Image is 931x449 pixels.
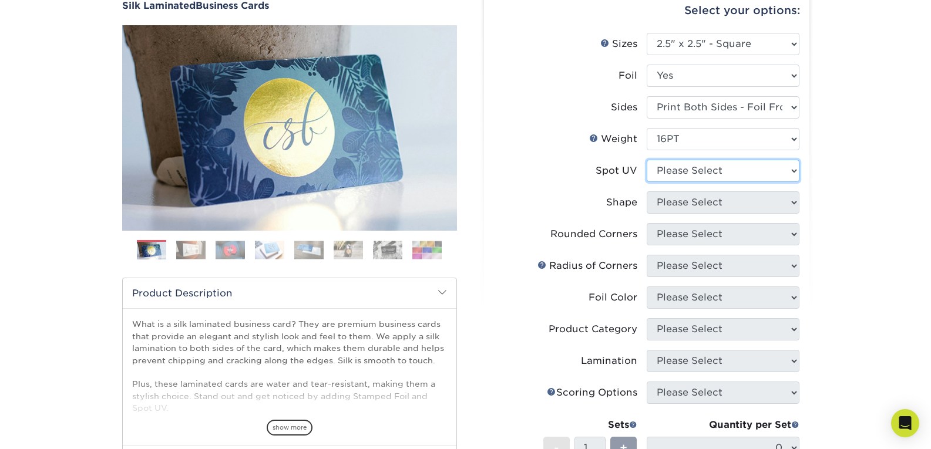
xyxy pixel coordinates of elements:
h2: Product Description [123,278,456,308]
div: Foil Color [589,291,637,305]
div: Weight [589,132,637,146]
div: Shape [606,195,637,210]
div: Sides [611,100,637,114]
span: show more [267,420,312,436]
div: Scoring Options [547,386,637,400]
img: Business Cards 06 [334,241,363,259]
div: Lamination [581,354,637,368]
div: Product Category [549,322,637,336]
img: Business Cards 04 [255,241,284,259]
div: Radius of Corners [537,259,637,273]
img: Business Cards 02 [176,241,206,259]
div: Open Intercom Messenger [891,409,919,437]
div: Spot UV [596,164,637,178]
div: Sizes [600,37,637,51]
img: Business Cards 05 [294,241,324,259]
div: Quantity per Set [647,418,799,432]
img: Business Cards 08 [412,241,442,259]
img: Business Cards 07 [373,241,402,259]
img: Business Cards 03 [216,241,245,259]
div: Foil [619,69,637,83]
img: Business Cards 01 [137,236,166,265]
div: Rounded Corners [550,227,637,241]
div: Sets [543,418,637,432]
